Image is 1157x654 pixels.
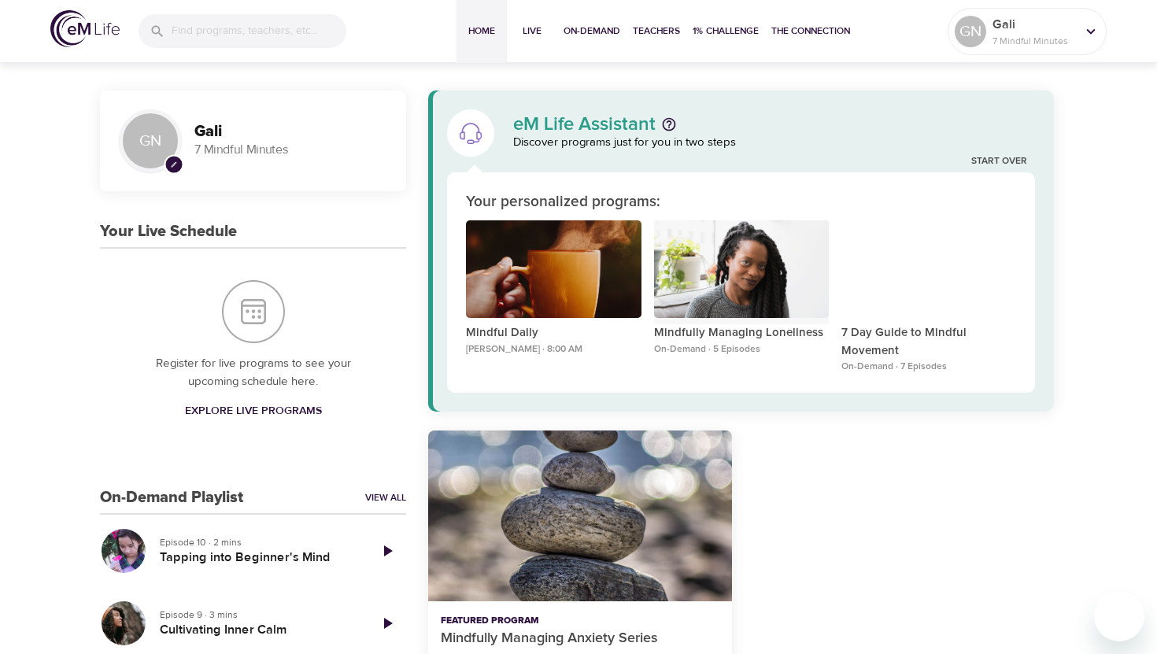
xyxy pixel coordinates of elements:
[179,397,328,426] a: Explore Live Programs
[466,191,660,214] p: Your personalized programs:
[172,14,346,48] input: Find programs, teachers, etc...
[841,360,1016,374] p: On-Demand · 7 Episodes
[693,23,759,39] span: 1% Challenge
[50,10,120,47] img: logo
[100,527,147,575] button: Tapping into Beginner's Mind
[160,535,356,549] p: Episode 10 · 2 mins
[222,280,285,343] img: Your Live Schedule
[100,600,147,647] button: Cultivating Inner Calm
[458,120,483,146] img: eM Life Assistant
[368,604,406,642] a: Play Episode
[466,342,641,357] p: [PERSON_NAME] · 8:00 AM
[119,109,182,172] div: GN
[463,23,501,39] span: Home
[160,608,356,622] p: Episode 9 · 3 mins
[100,223,237,241] h3: Your Live Schedule
[771,23,850,39] span: The Connection
[441,628,719,649] p: Mindfully Managing Anxiety Series
[993,15,1076,34] p: Gali
[841,220,1016,325] button: 7 Day Guide to Mindful Movement
[654,220,829,325] button: Mindfully Managing Loneliness
[841,324,1016,360] p: 7 Day Guide to Mindful Movement
[654,324,829,342] p: Mindfully Managing Loneliness
[368,532,406,570] a: Play Episode
[194,141,387,159] p: 7 Mindful Minutes
[993,34,1076,48] p: 7 Mindful Minutes
[513,115,656,134] p: eM Life Assistant
[185,401,322,421] span: Explore Live Programs
[160,549,356,566] h5: Tapping into Beginner's Mind
[466,220,641,325] button: Mindful Daily
[131,355,375,390] p: Register for live programs to see your upcoming schedule here.
[633,23,680,39] span: Teachers
[971,155,1027,168] a: Start Over
[955,16,986,47] div: GN
[428,430,731,601] button: Mindfully Managing Anxiety Series
[441,614,719,628] p: Featured Program
[564,23,620,39] span: On-Demand
[160,622,356,638] h5: Cultivating Inner Calm
[194,123,387,141] h3: Gali
[654,342,829,357] p: On-Demand · 5 Episodes
[100,489,243,507] h3: On-Demand Playlist
[365,491,406,504] a: View All
[466,324,641,342] p: Mindful Daily
[513,134,1035,152] p: Discover programs just for you in two steps
[513,23,551,39] span: Live
[1094,591,1144,641] iframe: Button to launch messaging window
